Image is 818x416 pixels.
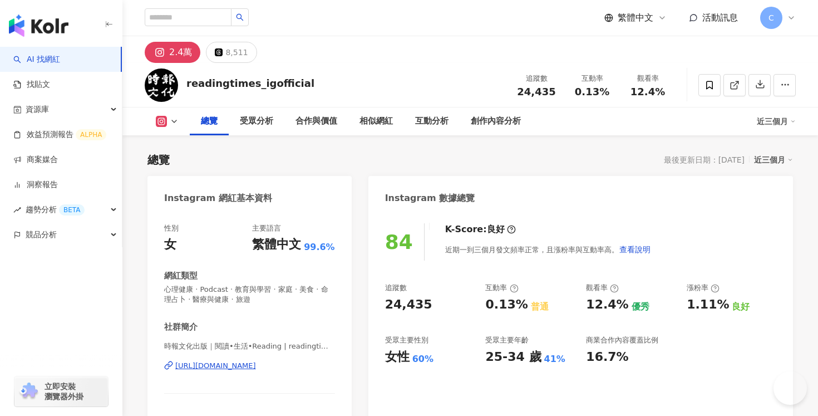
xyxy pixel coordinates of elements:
[252,236,301,253] div: 繁體中文
[13,129,106,140] a: 效益預測報告ALPHA
[26,97,49,122] span: 資源庫
[59,204,85,216] div: BETA
[515,73,558,84] div: 追蹤數
[145,42,200,63] button: 2.4萬
[531,301,549,313] div: 普通
[14,376,108,407] a: chrome extension立即安裝 瀏覽器外掛
[445,223,516,236] div: K-Score :
[757,112,796,130] div: 近三個月
[164,192,272,204] div: Instagram 網紅基本資料
[385,231,413,253] div: 84
[544,353,565,365] div: 41%
[768,12,774,24] span: C
[586,283,619,293] div: 觀看率
[586,296,628,314] div: 12.4%
[186,76,314,90] div: readingtimes_igofficial
[385,283,407,293] div: 追蹤數
[164,361,335,371] a: [URL][DOMAIN_NAME]
[164,270,198,282] div: 網紅類型
[164,341,335,351] span: 時報文化出版｜閱讀•生活•Reading | readingtimes_igofficial
[26,197,85,222] span: 趨勢分析
[359,115,393,128] div: 相似網紅
[13,206,21,214] span: rise
[619,238,651,261] button: 查看說明
[575,86,609,97] span: 0.13%
[45,381,83,402] span: 立即安裝 瀏覽器外掛
[586,335,658,345] div: 商業合作內容覆蓋比例
[687,283,720,293] div: 漲粉率
[485,335,529,345] div: 受眾主要年齡
[295,115,337,128] div: 合作與價值
[487,223,505,236] div: 良好
[13,79,50,90] a: 找貼文
[619,245,651,254] span: 查看說明
[586,349,628,366] div: 16.7%
[471,115,521,128] div: 創作內容分析
[627,73,669,84] div: 觀看率
[702,12,738,23] span: 活動訊息
[236,13,244,21] span: search
[18,383,40,400] img: chrome extension
[485,296,528,314] div: 0.13%
[164,236,176,253] div: 女
[9,14,68,37] img: logo
[385,296,432,314] div: 24,435
[571,73,613,84] div: 互動率
[240,115,273,128] div: 受眾分析
[385,335,428,345] div: 受眾主要性別
[412,353,433,365] div: 60%
[632,301,649,313] div: 優秀
[385,349,410,366] div: 女性
[485,349,541,366] div: 25-34 歲
[732,301,750,313] div: 良好
[225,45,248,60] div: 8,511
[415,115,449,128] div: 互動分析
[164,321,198,333] div: 社群簡介
[664,155,745,164] div: 最後更新日期：[DATE]
[385,192,475,204] div: Instagram 數據總覽
[201,115,218,128] div: 總覽
[26,222,57,247] span: 競品分析
[13,54,60,65] a: searchAI 找網紅
[630,86,665,97] span: 12.4%
[517,86,555,97] span: 24,435
[13,179,58,190] a: 洞察報告
[687,296,729,314] div: 1.11%
[164,285,335,305] span: 心理健康 · Podcast · 教育與學習 · 家庭 · 美食 · 命理占卜 · 醫療與健康 · 旅遊
[13,154,58,165] a: 商案媒合
[618,12,653,24] span: 繁體中文
[304,241,335,253] span: 99.6%
[252,223,281,233] div: 主要語言
[164,223,179,233] div: 性別
[206,42,257,63] button: 8,511
[145,68,178,102] img: KOL Avatar
[445,238,651,261] div: 近期一到三個月發文頻率正常，且漲粉率與互動率高。
[175,361,256,371] div: [URL][DOMAIN_NAME]
[147,152,170,168] div: 總覽
[485,283,518,293] div: 互動率
[773,371,807,405] iframe: Help Scout Beacon - Open
[754,153,793,167] div: 近三個月
[169,45,192,60] div: 2.4萬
